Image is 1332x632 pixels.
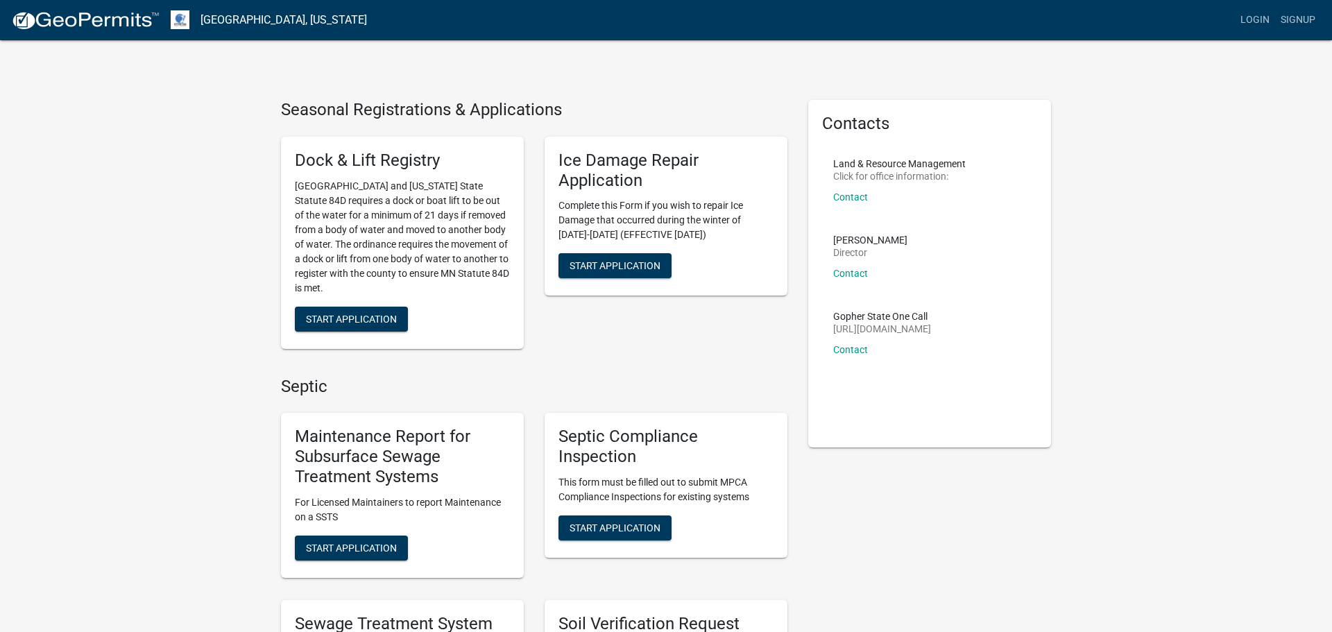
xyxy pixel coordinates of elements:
[570,522,660,533] span: Start Application
[833,311,931,321] p: Gopher State One Call
[558,427,774,467] h5: Septic Compliance Inspection
[833,268,868,279] a: Contact
[833,324,931,334] p: [URL][DOMAIN_NAME]
[295,179,510,296] p: [GEOGRAPHIC_DATA] and [US_STATE] State Statute 84D requires a dock or boat lift to be out of the ...
[558,198,774,242] p: Complete this Form if you wish to repair Ice Damage that occurred during the winter of [DATE]-[DA...
[558,151,774,191] h5: Ice Damage Repair Application
[295,495,510,524] p: For Licensed Maintainers to report Maintenance on a SSTS
[833,344,868,355] a: Contact
[295,307,408,332] button: Start Application
[171,10,189,29] img: Otter Tail County, Minnesota
[558,475,774,504] p: This form must be filled out to submit MPCA Compliance Inspections for existing systems
[833,191,868,203] a: Contact
[833,235,907,245] p: [PERSON_NAME]
[295,536,408,561] button: Start Application
[306,313,397,324] span: Start Application
[833,171,966,181] p: Click for office information:
[295,427,510,486] h5: Maintenance Report for Subsurface Sewage Treatment Systems
[833,248,907,257] p: Director
[822,114,1037,134] h5: Contacts
[1235,7,1275,33] a: Login
[295,151,510,171] h5: Dock & Lift Registry
[306,542,397,553] span: Start Application
[200,8,367,32] a: [GEOGRAPHIC_DATA], [US_STATE]
[570,260,660,271] span: Start Application
[281,377,787,397] h4: Septic
[1275,7,1321,33] a: Signup
[558,515,672,540] button: Start Application
[558,253,672,278] button: Start Application
[281,100,787,120] h4: Seasonal Registrations & Applications
[833,159,966,169] p: Land & Resource Management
